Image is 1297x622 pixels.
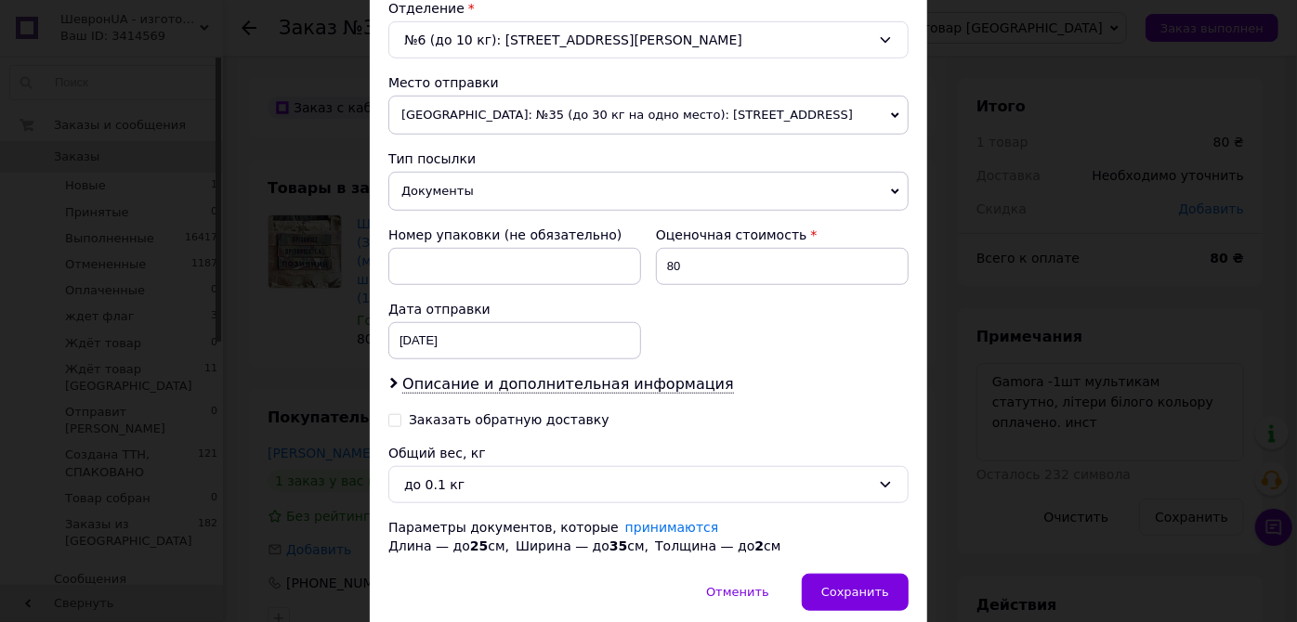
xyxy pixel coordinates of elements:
[388,518,909,555] div: Параметры документов, которые Длина — до см, Ширина — до см, Толщина — до см
[388,300,641,318] div: Дата отправки
[409,412,609,428] div: Заказать обратную доставку
[388,21,909,58] div: №6 (до 10 кг): [STREET_ADDRESS][PERSON_NAME]
[625,520,719,535] a: принимаются
[388,226,641,244] div: Номер упаковки (не обязательно)
[402,375,734,394] span: Описание и дополнительная информация
[470,538,488,553] span: 25
[821,585,889,599] span: Сохранить
[609,538,627,553] span: 35
[404,474,871,495] div: до 0.1 кг
[754,538,764,553] span: 2
[706,585,769,599] span: Отменить
[388,444,909,462] div: Общий вес, кг
[388,96,909,135] span: [GEOGRAPHIC_DATA]: №35 (до 30 кг на одно место): [STREET_ADDRESS]
[656,226,909,244] div: Оценочная стоимость
[388,75,499,90] span: Место отправки
[388,172,909,211] span: Документы
[388,151,476,166] span: Тип посылки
